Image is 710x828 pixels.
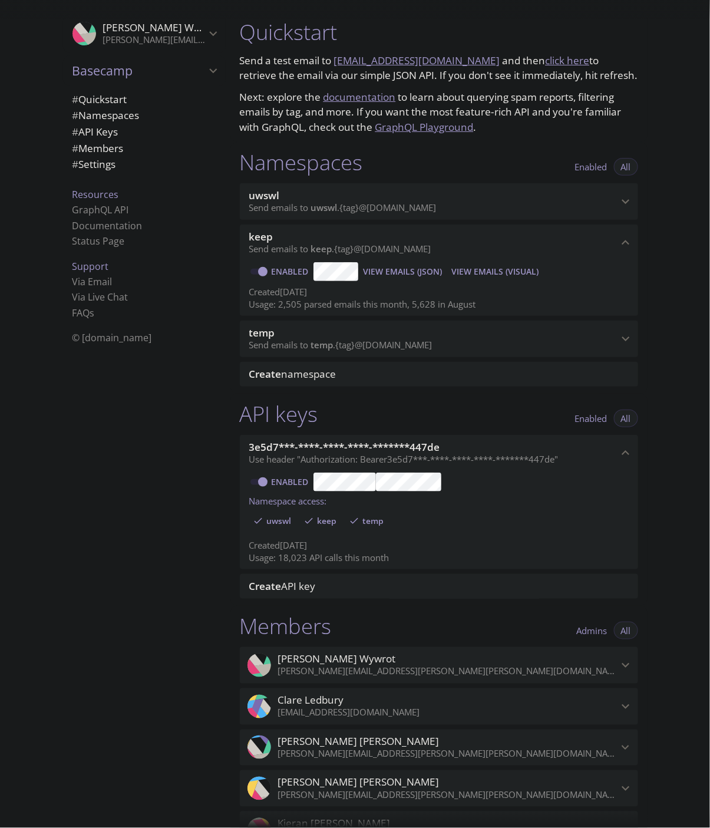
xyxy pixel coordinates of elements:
a: Via Live Chat [72,291,128,304]
span: [PERSON_NAME] Wywrot [278,653,396,666]
h1: Members [240,613,332,639]
a: GraphQL API [72,203,129,216]
div: Create namespace [240,362,638,387]
span: # [72,157,79,171]
span: View Emails (JSON) [363,265,442,279]
span: namespace [249,367,336,381]
p: [EMAIL_ADDRESS][DOMAIN_NAME] [278,707,618,719]
a: Enabled [270,476,313,487]
span: Clare Ledbury [278,694,344,707]
div: Basecamp [63,55,226,86]
button: All [614,622,638,639]
div: temp namespace [240,321,638,357]
span: # [72,93,79,106]
span: temp [311,339,333,351]
span: temp [356,516,391,526]
div: Namespaces [63,107,226,124]
div: Clare Ledbury [240,688,638,725]
div: Quickstart [63,91,226,108]
span: View Emails (Visual) [451,265,539,279]
span: API key [249,579,316,593]
label: Namespace access: [249,491,327,509]
div: Richard Rodriguez [240,770,638,807]
a: GraphQL Playground [375,120,474,134]
div: Team Settings [63,156,226,173]
a: Enabled [270,266,313,277]
span: Send emails to . {tag} @[DOMAIN_NAME] [249,339,432,351]
div: keep namespace [240,225,638,261]
p: Send a test email to and then to retrieve the email via our simple JSON API. If you don't see it ... [240,53,638,83]
div: Ian Scrivens [240,730,638,766]
div: uwswl [250,512,299,530]
h1: Quickstart [240,19,638,45]
span: Send emails to . {tag} @[DOMAIN_NAME] [249,202,437,213]
div: Members [63,140,226,157]
span: Resources [72,188,119,201]
span: keep [249,230,273,243]
button: Enabled [568,410,615,427]
div: Create API Key [240,574,638,599]
a: Via Email [72,275,113,288]
div: API Keys [63,124,226,140]
div: Krzysztof Wywrot [63,14,226,53]
button: All [614,158,638,176]
span: API Keys [72,125,118,138]
span: Create [249,367,282,381]
span: keep [311,516,344,526]
span: © [DOMAIN_NAME] [72,331,152,344]
span: keep [311,243,332,255]
span: # [72,108,79,122]
span: uwswl [249,189,280,202]
span: # [72,141,79,155]
div: uwswl namespace [240,183,638,220]
span: uwswl [311,202,338,213]
a: Status Page [72,235,125,248]
p: Usage: 2,505 parsed emails this month, 5,628 in August [249,298,629,311]
div: temp [346,512,391,530]
span: temp [249,326,275,339]
span: Create [249,579,282,593]
span: # [72,125,79,138]
a: FAQ [72,306,95,319]
p: Usage: 18,023 API calls this month [249,552,629,564]
span: Basecamp [72,62,206,79]
button: View Emails (JSON) [358,262,447,281]
span: Support [72,260,109,273]
span: Send emails to . {tag} @[DOMAIN_NAME] [249,243,431,255]
span: [PERSON_NAME] [PERSON_NAME] [278,776,440,789]
a: [EMAIL_ADDRESS][DOMAIN_NAME] [334,54,500,67]
span: s [90,306,95,319]
button: View Emails (Visual) [447,262,543,281]
a: Documentation [72,219,143,232]
a: click here [546,54,590,67]
h1: API keys [240,401,318,427]
div: Krzysztof Wywrot [240,647,638,684]
span: Namespaces [72,108,140,122]
span: [PERSON_NAME] Wywrot [103,21,221,34]
span: Members [72,141,124,155]
span: uwswl [260,516,299,526]
button: Enabled [568,158,615,176]
p: [PERSON_NAME][EMAIL_ADDRESS][PERSON_NAME][PERSON_NAME][DOMAIN_NAME] [278,666,618,678]
p: Next: explore the to learn about querying spam reports, filtering emails by tag, and more. If you... [240,90,638,135]
span: [PERSON_NAME] [PERSON_NAME] [278,735,440,748]
p: [PERSON_NAME][EMAIL_ADDRESS][PERSON_NAME][PERSON_NAME][DOMAIN_NAME] [278,790,618,801]
button: Admins [570,622,615,639]
div: keep [301,512,344,530]
a: documentation [323,90,396,104]
span: Settings [72,157,116,171]
span: Quickstart [72,93,127,106]
button: All [614,410,638,427]
h1: Namespaces [240,149,363,176]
